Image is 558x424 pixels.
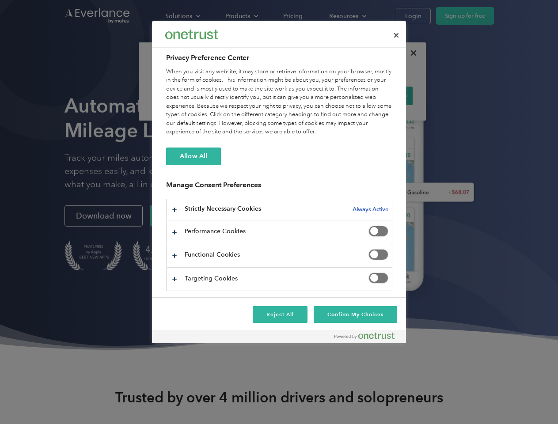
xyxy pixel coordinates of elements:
[166,148,221,165] button: Allow All
[334,332,395,339] img: Powered by OneTrust Opens in a new Tab
[334,332,402,343] a: Powered by OneTrust Opens in a new Tab
[166,181,392,194] h3: Manage Consent Preferences
[165,26,218,43] div: Everlance
[387,26,406,45] button: Close
[152,21,406,343] div: Privacy Preference Center
[314,306,397,323] button: Confirm My Choices
[152,21,406,343] div: Preference center
[253,306,307,323] button: Reject All
[165,30,218,39] img: Everlance
[166,53,392,63] h2: Privacy Preference Center
[166,68,392,136] div: When you visit any website, it may store or retrieve information on your browser, mostly in the f...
